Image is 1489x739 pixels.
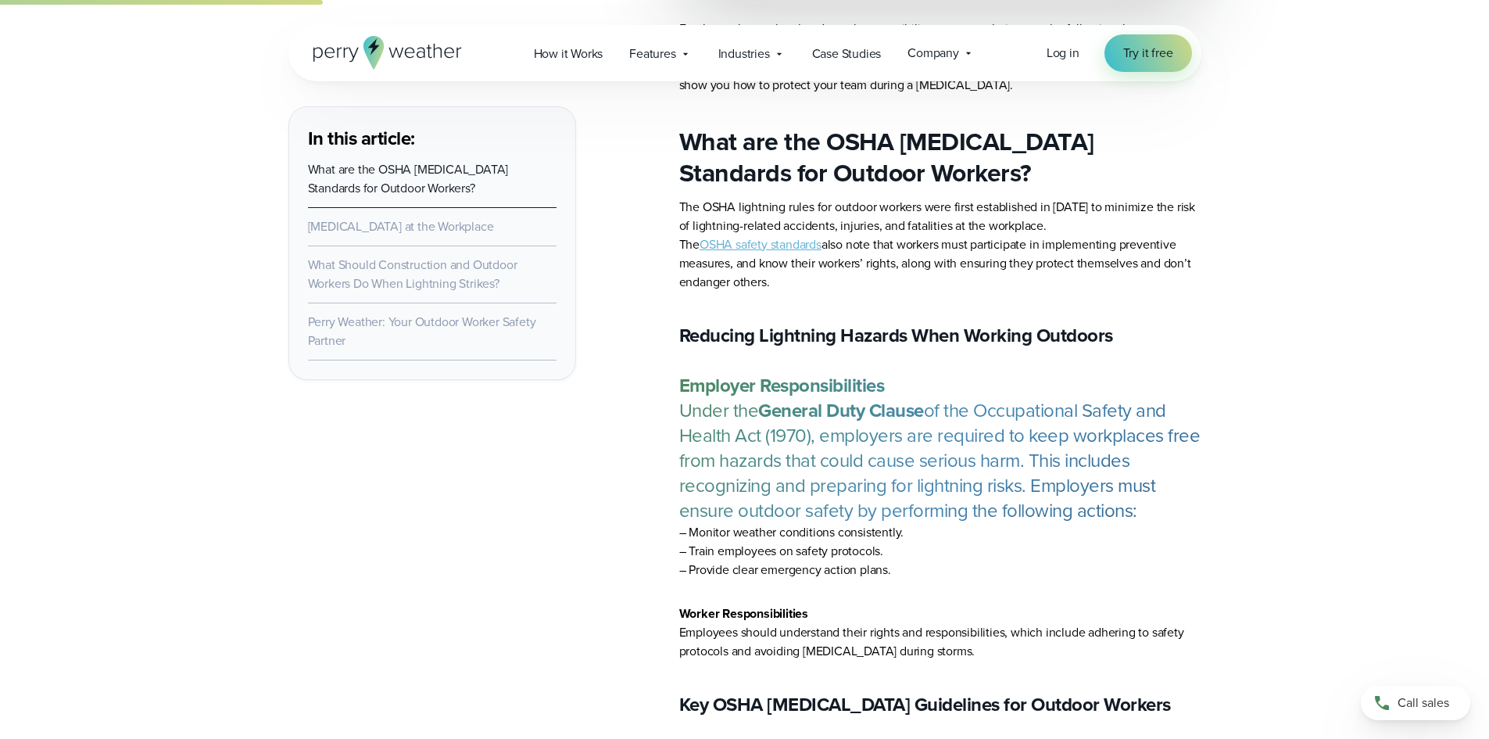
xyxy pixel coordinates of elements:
a: OSHA safety standards [700,235,821,253]
strong: Key OSHA [MEDICAL_DATA] Guidelines for Outdoor Workers [679,691,1171,719]
strong: Worker Responsibilities [679,604,808,622]
span: Features [629,45,675,63]
span: Company [907,44,959,63]
li: – Monitor weather conditions consistently. [679,523,1201,542]
a: Try it free [1104,34,1192,72]
a: Log in [1047,44,1079,63]
p: Employees should understand their rights and responsibilities, which include adhering to safety p... [679,604,1201,661]
span: Call sales [1398,694,1449,712]
h3: Reducing Lightning Hazards When Working Outdoors [679,323,1201,348]
a: How it Works [521,38,617,70]
a: Case Studies [799,38,895,70]
a: What are the OSHA [MEDICAL_DATA] Standards for Outdoor Workers? [308,160,509,197]
h3: In this article: [308,126,557,151]
strong: Employer Responsibilities [679,371,885,400]
li: – Train employees on safety protocols. [679,542,1201,561]
span: Case Studies [812,45,882,63]
p: Under the of the Occupational Safety and Health Act (1970), employers are required to keep workpl... [679,373,1201,523]
a: What Should Construction and Outdoor Workers Do When Lightning Strikes? [308,256,517,292]
a: Call sales [1361,686,1470,720]
span: Try it free [1123,44,1173,63]
span: Log in [1047,44,1079,62]
strong: General Duty Clause [758,396,924,425]
p: Employers have a legal and moral responsibility to protect their teams by following the Occupatio... [679,20,1201,95]
strong: What are the OSHA [MEDICAL_DATA] Standards for Outdoor Workers? [679,123,1094,192]
a: [MEDICAL_DATA] at the Workplace [308,217,494,235]
p: The OSHA lightning rules for outdoor workers were first established in [DATE] to minimize the ris... [679,198,1201,292]
span: Industries [718,45,770,63]
li: – Provide clear emergency action plans. [679,561,1201,579]
span: How it Works [534,45,603,63]
a: Perry Weather: Your Outdoor Worker Safety Partner [308,313,536,350]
